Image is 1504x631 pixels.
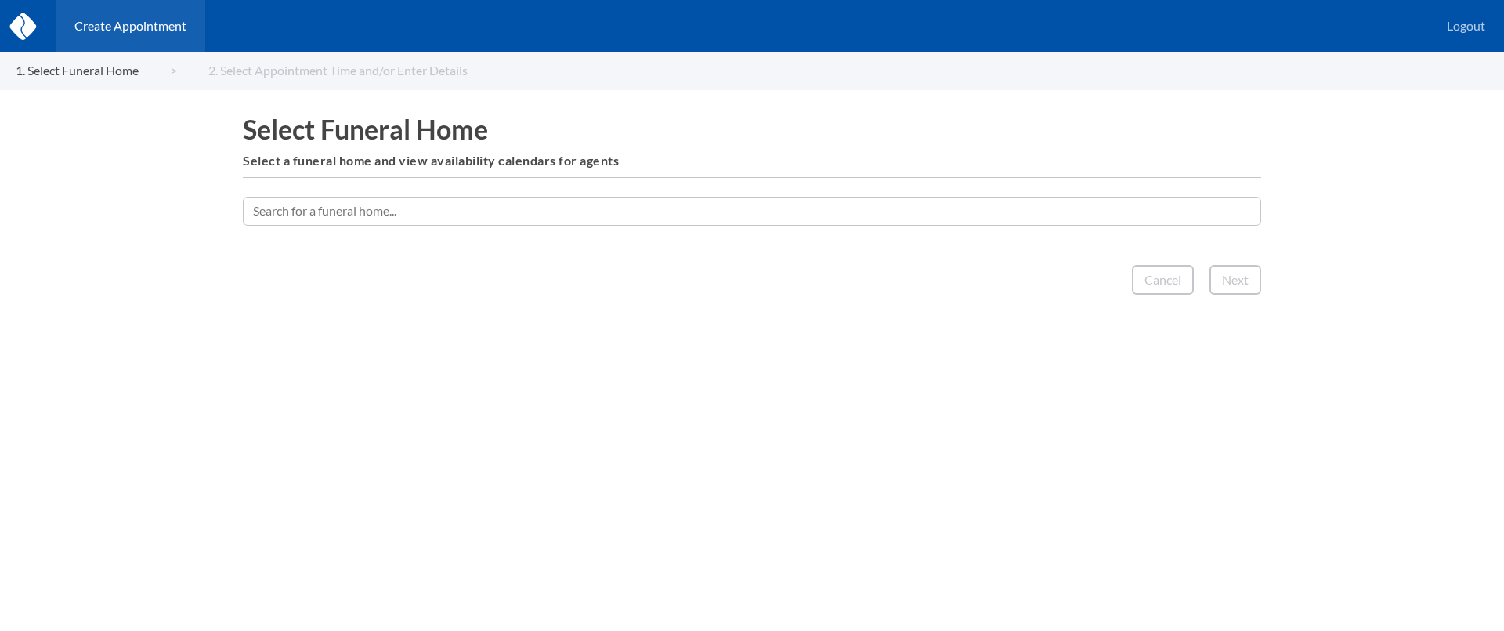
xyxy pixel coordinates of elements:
button: Next [1209,265,1261,295]
input: Search for a funeral home... [243,197,1261,225]
h6: Select a funeral home and view availability calendars for agents [243,154,1261,168]
a: 1. Select Funeral Home [16,63,177,78]
h1: Select Funeral Home [243,114,1261,144]
button: Cancel [1132,265,1194,295]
